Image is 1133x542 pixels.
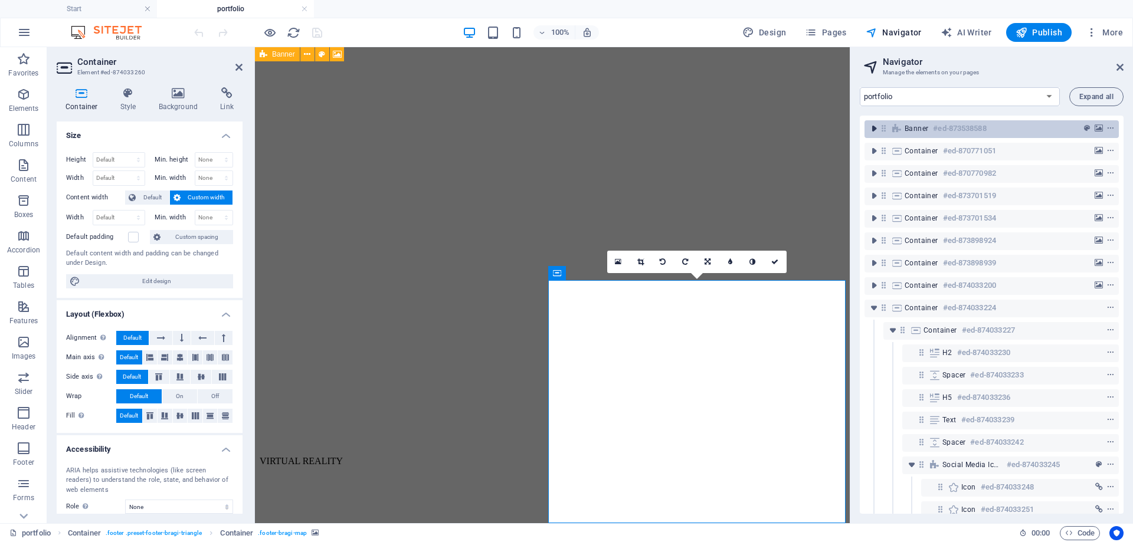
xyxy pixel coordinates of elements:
a: Rotate right 90° [674,251,697,273]
button: context-menu [1105,502,1116,517]
button: Default [116,389,162,403]
span: Icon [961,482,976,492]
span: Default [130,389,148,403]
span: Publish [1016,27,1062,38]
label: Width [66,214,93,221]
button: context-menu [1105,189,1116,203]
button: toggle-expand [867,301,881,315]
p: Header [12,422,35,432]
label: Wrap [66,389,116,403]
button: context-menu [1105,458,1116,472]
h3: Manage the elements on your pages [883,67,1100,78]
span: Container [905,281,938,290]
nav: breadcrumb [68,526,319,540]
a: Confirm ( Ctrl ⏎ ) [764,251,787,273]
h6: #ed-870771051 [943,144,996,158]
h6: #ed-870770982 [943,166,996,180]
span: More [1086,27,1123,38]
span: Container [905,258,938,268]
h6: #ed-874033233 [970,368,1023,382]
h4: portfolio [157,2,314,15]
button: context-menu [1105,234,1116,248]
button: 100% [533,25,575,40]
span: Pages [805,27,846,38]
h6: #ed-873701519 [943,189,996,203]
span: Icon [961,505,976,514]
span: : [1040,528,1042,537]
button: link [1093,480,1105,494]
span: AI Writer [941,27,992,38]
span: Banner [905,124,928,133]
span: Container [924,326,957,335]
h6: #ed-873898939 [943,256,996,270]
p: Tables [13,281,34,290]
button: background [1093,121,1105,136]
h4: Container [57,87,112,112]
button: Edit design [66,274,233,288]
button: context-menu [1105,390,1116,405]
span: Default [123,331,142,345]
label: Fill [66,409,116,423]
span: Click to select. Double-click to edit [68,526,101,540]
button: context-menu [1105,435,1116,449]
button: Default [116,331,149,345]
p: Footer [13,458,34,467]
h6: #ed-873701534 [943,211,996,225]
button: Expand all [1069,87,1124,106]
span: Design [742,27,787,38]
span: Container [905,303,938,313]
img: Editor Logo [68,25,156,40]
h6: 100% [551,25,570,40]
label: Min. width [155,175,195,181]
button: context-menu [1105,346,1116,360]
button: Publish [1006,23,1072,42]
p: Columns [9,139,38,149]
span: Default [123,370,141,384]
button: toggle-expand [867,189,881,203]
span: Default [139,190,166,205]
button: context-menu [1105,480,1116,494]
button: toggle-expand [867,234,881,248]
h4: Accessibility [57,435,243,456]
span: On [176,389,184,403]
button: Pages [800,23,851,42]
h4: Link [211,87,243,112]
p: Forms [13,493,34,502]
h3: Element #ed-874033260 [77,67,219,78]
label: Content width [66,190,125,205]
button: context-menu [1105,166,1116,180]
h4: Background [150,87,212,112]
button: Off [198,389,233,403]
span: Default [120,350,138,364]
div: Design (Ctrl+Alt+Y) [738,23,791,42]
span: Code [1065,526,1095,540]
button: background [1093,256,1105,270]
button: background [1093,278,1105,293]
button: toggle-expand [886,323,900,337]
button: preset [1081,121,1093,136]
p: Elements [9,104,39,113]
button: Default [116,370,148,384]
button: toggle-expand [867,278,881,293]
button: Design [738,23,791,42]
h6: #ed-874033200 [943,278,996,293]
button: context-menu [1105,121,1116,136]
button: Click here to leave preview mode and continue editing [263,25,277,40]
span: H2 [942,348,952,357]
label: Height [66,156,93,163]
h4: Style [112,87,150,112]
label: Min. width [155,214,195,221]
button: toggle-expand [867,166,881,180]
div: ARIA helps assistive technologies (like screen readers) to understand the role, state, and behavi... [66,466,233,495]
button: Code [1060,526,1100,540]
p: Boxes [14,210,34,219]
span: Navigator [866,27,922,38]
p: Images [12,352,36,361]
span: Off [211,389,219,403]
label: Main axis [66,350,116,364]
button: background [1093,189,1105,203]
span: Text [942,415,957,425]
button: toggle-expand [905,458,919,472]
h6: #ed-873898924 [943,234,996,248]
h6: #ed-874033245 [1007,458,1060,472]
